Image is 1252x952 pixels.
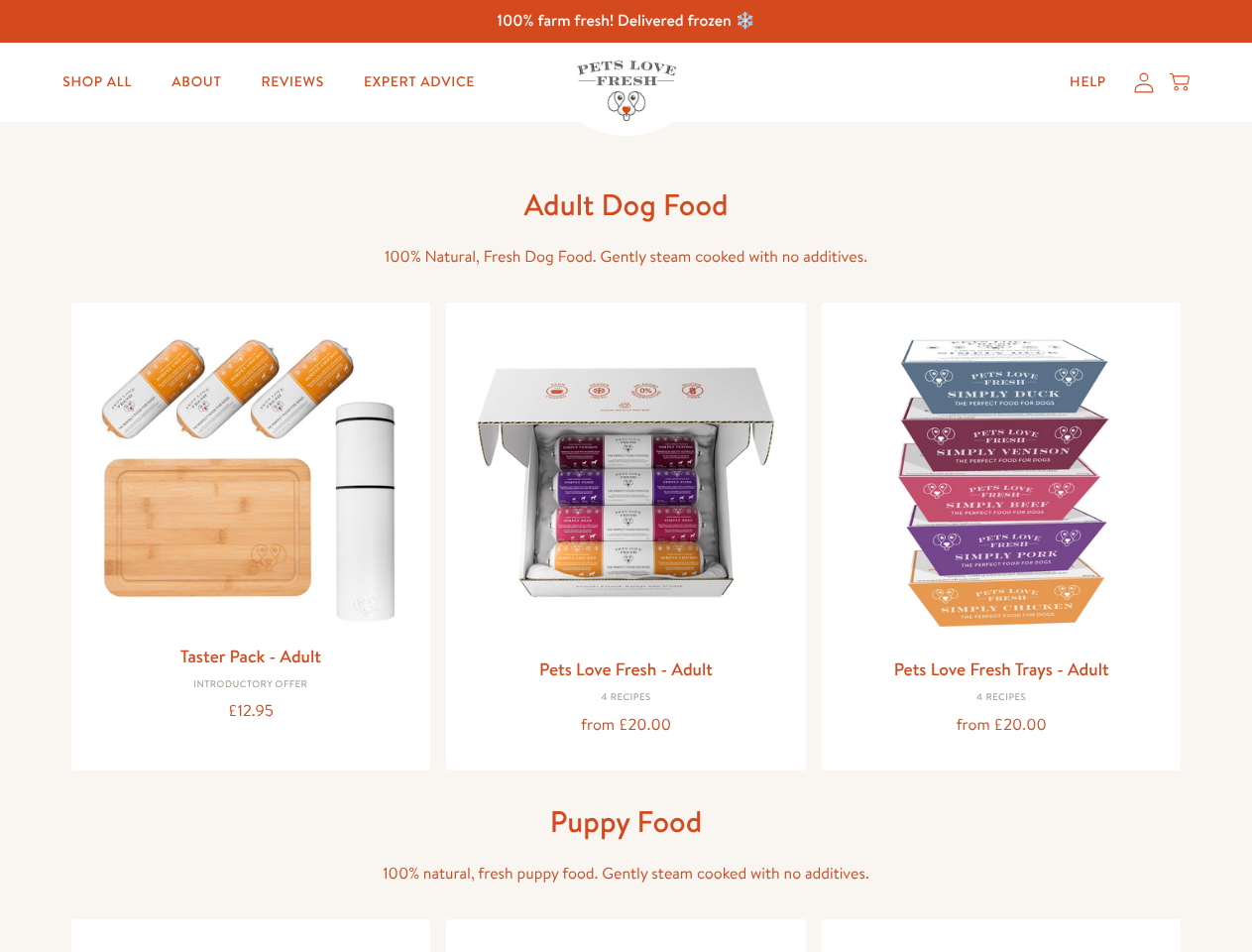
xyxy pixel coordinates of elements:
[385,246,867,268] span: 100% Natural, Fresh Dog Food. Gently steam cooked with no additives.
[1054,62,1122,102] a: Help
[539,656,713,681] a: Pets Love Fresh - Adult
[309,185,944,224] h1: Adult Dog Food
[47,62,148,102] a: Shop All
[309,802,944,841] h1: Puppy Food
[894,656,1109,681] a: Pets Love Fresh Trays - Adult
[87,698,415,725] div: £12.95
[577,60,676,121] img: Pets Love Fresh
[156,62,237,102] a: About
[838,712,1166,739] div: from £20.00
[245,62,339,102] a: Reviews
[87,318,415,633] img: Taster Pack - Adult
[348,62,491,102] a: Expert Advice
[462,692,790,704] div: 4 Recipes
[383,863,869,885] span: 100% natural, fresh puppy food. Gently steam cooked with no additives.
[462,712,790,739] div: from £20.00
[87,679,415,691] div: Introductory Offer
[838,692,1166,704] div: 4 Recipes
[838,318,1166,647] img: Pets Love Fresh Trays - Adult
[462,318,790,647] img: Pets Love Fresh - Adult
[180,644,321,668] a: Taster Pack - Adult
